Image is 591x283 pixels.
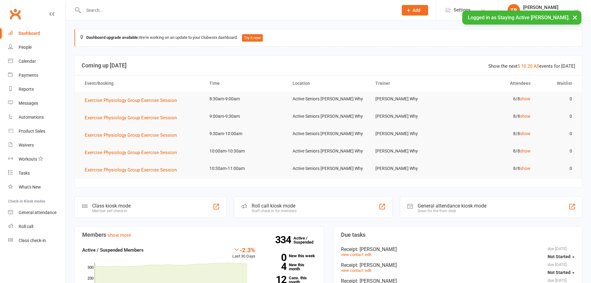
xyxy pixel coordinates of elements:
div: What's New [19,185,41,189]
a: Payments [8,68,65,82]
button: × [569,11,580,24]
td: Active Seniors [PERSON_NAME] Why [287,161,370,176]
td: Active Seniors [PERSON_NAME] Why [287,144,370,158]
span: : [PERSON_NAME] [357,262,397,268]
span: Exercise Physiology Group Exercise Session [85,150,177,155]
a: Dashboard [8,26,65,40]
a: Automations [8,110,65,124]
td: [PERSON_NAME] Why [370,109,453,124]
td: 0 [536,161,578,176]
a: show more [108,232,131,238]
span: Exercise Physiology Group Exercise Session [85,132,177,138]
a: view contact [341,268,363,273]
td: 9:00am-9:30am [204,109,287,124]
td: 8/8 [453,109,536,124]
a: What's New [8,180,65,194]
button: Exercise Physiology Group Exercise Session [85,114,181,121]
a: Workouts [8,152,65,166]
td: [PERSON_NAME] Why [370,161,453,176]
div: Last 30 Days [232,246,255,260]
th: Time [204,75,287,91]
th: Waitlist [536,75,578,91]
a: edit [365,252,371,257]
div: Waivers [19,143,34,148]
div: Member self check-in [92,209,131,213]
td: [PERSON_NAME] Why [370,92,453,106]
div: Workouts [19,157,37,162]
a: Class kiosk mode [8,234,65,248]
div: Automations [19,115,44,120]
a: 20 [527,63,532,69]
td: [PERSON_NAME] Why [370,126,453,141]
td: 9:30am-10:00am [204,126,287,141]
a: 4New this month [265,263,316,271]
td: 8/8 [453,161,536,176]
div: Calendar [19,59,36,64]
a: 334Active / Suspended [293,231,321,249]
div: Class check-in [19,238,46,243]
span: Exercise Physiology Group Exercise Session [85,167,177,173]
div: General attendance [19,210,56,215]
a: 0New this week [265,254,316,258]
a: Clubworx [7,6,23,22]
strong: Dashboard upgrade available: [86,35,139,40]
a: Messages [8,96,65,110]
th: Location [287,75,370,91]
button: Not Started [548,267,575,278]
a: Tasks [8,166,65,180]
a: Waivers [8,138,65,152]
a: Reports [8,82,65,96]
span: Logged in as Staying Active [PERSON_NAME]. [468,15,570,21]
a: People [8,40,65,54]
button: Try it now [242,34,263,42]
td: 8/8 [453,144,536,158]
span: Exercise Physiology Group Exercise Session [85,98,177,103]
div: [PERSON_NAME] [523,5,568,10]
td: [PERSON_NAME] Why [370,144,453,158]
a: show [520,114,531,119]
div: Receipt [341,262,575,268]
h3: Members [82,232,316,238]
div: -2.3% [232,246,255,253]
span: : [PERSON_NAME] [357,246,397,252]
strong: 334 [275,235,293,244]
div: Payments [19,73,38,78]
a: show [520,131,531,136]
td: Active Seniors [PERSON_NAME] Why [287,92,370,106]
td: 0 [536,126,578,141]
div: Roll call [19,224,33,229]
td: 0 [536,144,578,158]
a: view contact [341,252,363,257]
div: TB [508,4,520,16]
th: Event/Booking [79,75,204,91]
div: Dashboard [19,31,40,36]
span: Settings [454,3,471,17]
a: Calendar [8,54,65,68]
a: 10 [521,63,526,69]
span: Exercise Physiology Group Exercise Session [85,115,177,121]
div: Staff check-in for members [252,209,297,213]
div: Messages [19,101,38,106]
th: Trainer [370,75,453,91]
strong: Active / Suspended Members [82,247,144,253]
button: Not Started [548,251,575,262]
strong: 4 [265,262,286,271]
a: Product Sales [8,124,65,138]
a: All [534,63,539,69]
div: Roll call kiosk mode [252,203,297,209]
h3: Coming up [DATE] [82,62,575,69]
button: Exercise Physiology Group Exercise Session [85,131,181,139]
span: Not Started [548,254,571,259]
span: Add [413,8,420,13]
div: Product Sales [19,129,45,134]
div: People [19,45,32,50]
button: Add [402,5,428,16]
a: show [520,148,531,153]
div: Class kiosk mode [92,203,131,209]
td: 10:30am-11:00am [204,161,287,176]
div: Show the next events for [DATE] [488,62,575,70]
input: Search... [82,6,394,15]
td: 8/8 [453,126,536,141]
span: Not Started [548,270,571,275]
div: Tasks [19,171,30,176]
